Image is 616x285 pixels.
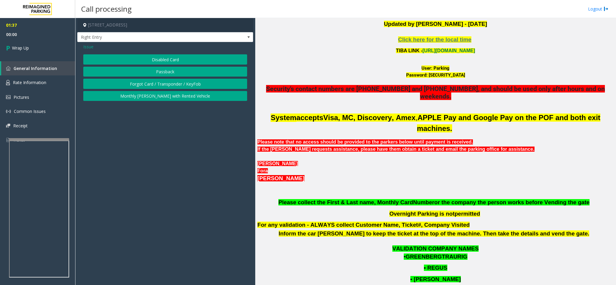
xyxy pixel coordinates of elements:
img: 'icon' [6,80,10,85]
span: • REGUS [424,265,447,271]
span: Security's contact numbers are [PHONE_NUMBER] and [PHONE_NUMBER], and should be used only after h... [266,85,605,100]
span: Inform the car [PERSON_NAME] to keep the ticket at the top of the machine. Then take the details ... [279,230,590,237]
a: Click here for the local time [398,38,471,42]
span: [PERSON_NAME] [257,175,305,181]
a: General Information [1,61,75,75]
button: Monthly [PERSON_NAME] with Rented Vehicle [83,91,247,101]
font: , [323,114,417,122]
button: Disabled Card [83,54,247,65]
span: Ticket [13,137,25,143]
span: permitted [455,211,480,217]
img: 'icon' [6,124,10,128]
font: [PERSON_NAME] [257,161,298,166]
span: • [404,253,406,260]
span: APPLE Pay and Google Pay on the POF and both exit machines. [417,114,600,132]
span: Receipt [13,123,28,129]
span: or the company the person works before Vending the gate [434,199,590,205]
img: 'icon' [6,109,11,114]
button: Passback [83,67,247,77]
span: System [271,114,296,122]
span: Number [413,199,434,205]
b: Please note that no access should be provided to the parkers below until payment is received. [257,139,473,144]
b: Visa, MC, Discovery, Amex [323,114,415,122]
img: 'icon' [6,95,11,99]
font: TIBA LINK - [396,48,475,53]
b: If the [PERSON_NAME] requests assistance, please have them obtain a ticket and email the parking ... [257,147,534,152]
font: Password: [SECURITY_DATA] [406,72,465,78]
span: Overnight Parking is not [389,211,455,217]
img: 'icon' [6,137,10,143]
span: Click here for the local time [398,36,471,43]
span: Common Issues [14,108,46,114]
span: VALIDATION COMPANY NAMES [392,245,479,252]
span: Please collect the First & Last name, Monthly Card [278,199,413,205]
span: General Information [14,65,57,71]
span: Wrap Up [12,45,29,51]
h3: Call processing [78,2,135,16]
span: Pictures [14,94,29,100]
span: Updated by [PERSON_NAME] - [DATE] [384,21,487,27]
img: 'icon' [6,66,11,71]
span: Rate Information [13,80,46,85]
a: [URL][DOMAIN_NAME] [422,48,475,53]
a: Logout [588,6,608,12]
button: Forgot Card / Transponder / KeyFob [83,79,247,89]
span: • [PERSON_NAME] [410,276,461,282]
img: logout [604,6,608,12]
font: User: Parking [421,65,449,71]
span: GREENBERGTRAURIG [406,253,467,260]
font: Fora [257,168,268,173]
span: For any validation - ALWAYS collect Customer Name, Ticket#, Company Visited [257,222,470,228]
h4: [STREET_ADDRESS] [77,18,253,32]
span: Issue [83,44,93,50]
span: accepts [296,114,323,122]
span: Right Entry [78,32,218,42]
